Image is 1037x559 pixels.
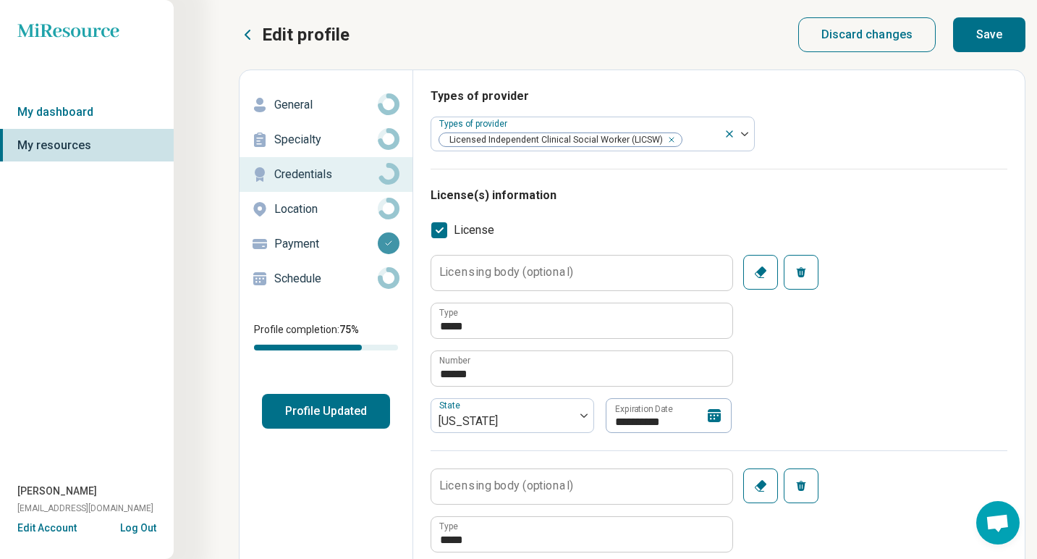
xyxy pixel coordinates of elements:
a: Schedule [240,261,412,296]
a: Payment [240,227,412,261]
p: Edit profile [262,23,350,46]
button: Edit profile [239,23,350,46]
button: Discard changes [798,17,936,52]
label: Type [439,522,458,531]
p: Schedule [274,270,378,287]
h3: Types of provider [431,88,1007,105]
button: Edit Account [17,521,77,536]
span: 75 % [339,324,359,335]
h3: License(s) information [431,187,1007,204]
p: General [274,96,378,114]
div: Profile completion: [240,314,412,359]
label: Type [439,308,458,317]
a: Specialty [240,122,412,157]
input: credential.licenses.1.name [431,517,732,552]
label: State [439,400,463,411]
span: [PERSON_NAME] [17,484,97,499]
div: Profile completion [254,345,398,350]
a: General [240,88,412,122]
label: Licensing body (optional) [439,266,573,278]
label: Number [439,356,470,365]
span: License [454,222,494,239]
label: Licensing body (optional) [439,480,573,492]
button: Profile Updated [262,394,390,429]
label: Types of provider [439,119,510,129]
input: credential.licenses.0.name [431,303,732,338]
a: Credentials [240,157,412,192]
a: Open chat [976,501,1020,545]
p: Payment [274,235,378,253]
button: Save [953,17,1025,52]
button: Log Out [120,521,156,532]
p: Credentials [274,166,378,183]
span: [EMAIL_ADDRESS][DOMAIN_NAME] [17,502,153,515]
a: Location [240,192,412,227]
span: Licensed Independent Clinical Social Worker (LICSW) [439,133,667,147]
p: Location [274,201,378,218]
p: Specialty [274,131,378,148]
